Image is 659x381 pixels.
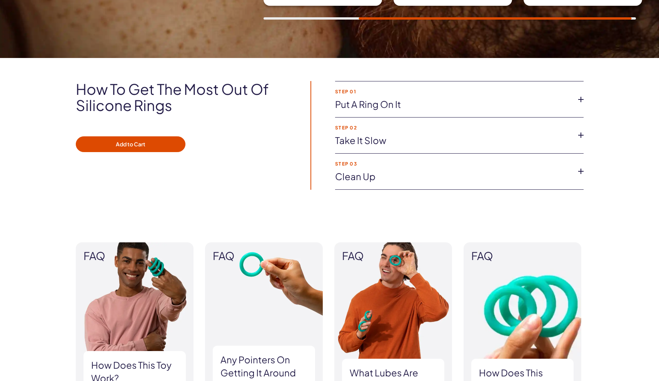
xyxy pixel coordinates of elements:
[83,250,186,262] span: FAQ
[335,89,571,94] strong: Step 01
[471,250,574,262] span: FAQ
[342,250,444,262] span: FAQ
[335,170,571,183] a: Clean up
[335,125,571,130] strong: Step 02
[335,134,571,147] a: Take it slow
[335,98,571,111] a: Put a ring on it
[335,161,571,166] strong: Step 03
[213,250,315,262] span: FAQ
[76,81,289,113] h2: How to get the most out of silicone rings
[76,136,185,152] button: Add to Cart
